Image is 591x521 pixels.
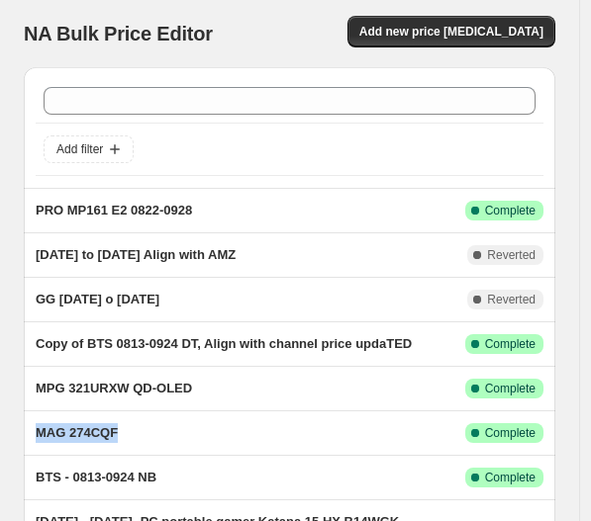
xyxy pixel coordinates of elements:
button: Add new price [MEDICAL_DATA] [347,16,555,47]
span: NA Bulk Price Editor [24,23,213,44]
span: Complete [485,336,536,352]
span: Add new price [MEDICAL_DATA] [359,24,543,40]
span: Complete [485,425,536,441]
span: MPG 321URXW QD-OLED [36,381,192,395]
span: Copy of BTS 0813-0924 DT, Align with channel price updaTED [36,336,412,351]
span: PRO MP161 E2 0822-0928 [36,203,192,217]
span: Reverted [487,292,536,307]
span: MAG 274CQF [36,425,118,440]
span: [DATE] to [DATE] Align with AMZ [36,247,236,262]
span: Reverted [487,247,536,263]
span: Complete [485,381,536,396]
span: Complete [485,470,536,485]
span: GG [DATE] o [DATE] [36,292,159,306]
span: Add filter [56,141,103,157]
span: Complete [485,203,536,218]
button: Add filter [44,135,134,163]
span: BTS - 0813-0924 NB [36,470,156,484]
